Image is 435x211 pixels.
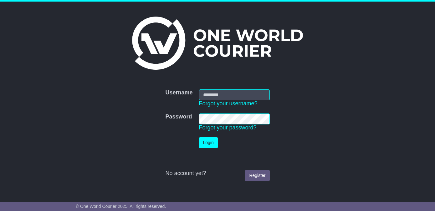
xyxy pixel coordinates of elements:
a: Register [245,170,269,181]
div: No account yet? [165,170,269,177]
a: Forgot your password? [199,124,257,131]
img: One World [132,17,303,70]
label: Password [165,113,192,120]
button: Login [199,137,218,148]
label: Username [165,89,192,96]
span: © One World Courier 2025. All rights reserved. [76,204,166,209]
a: Forgot your username? [199,100,258,107]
